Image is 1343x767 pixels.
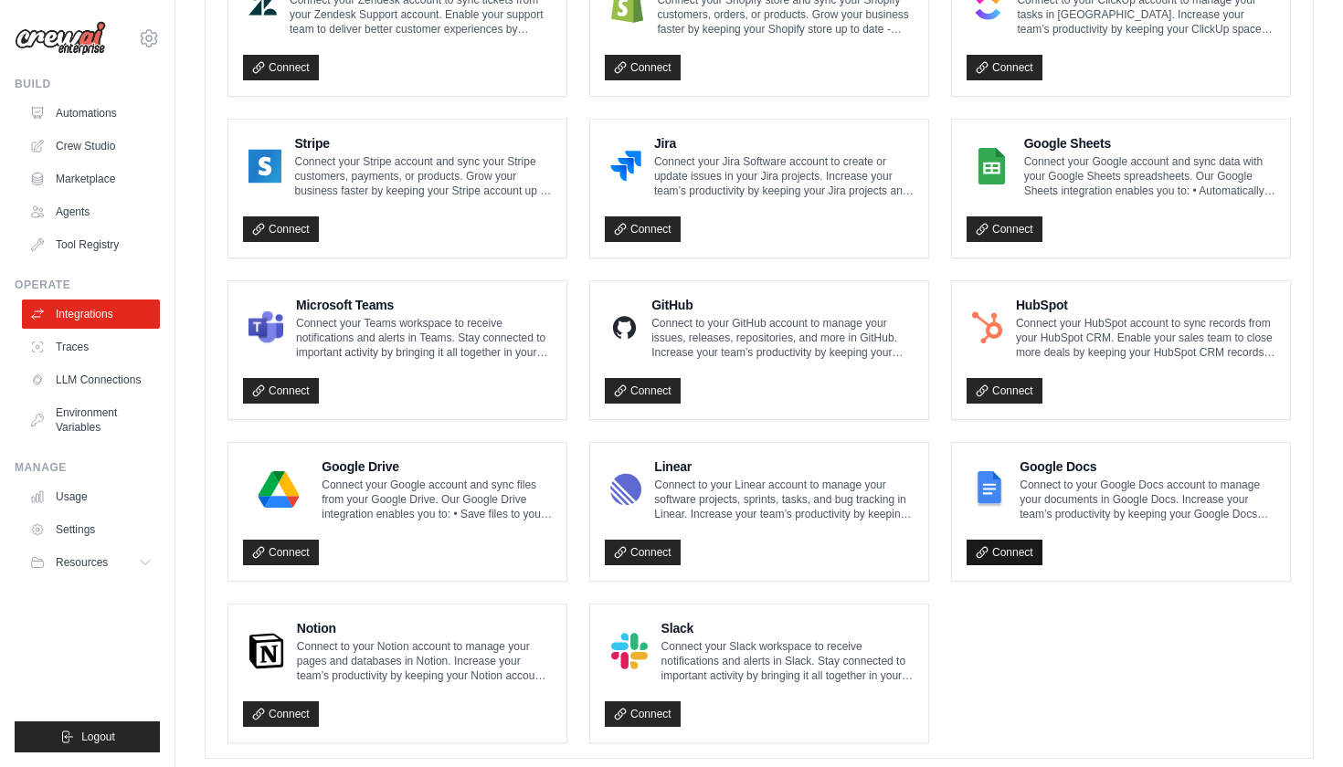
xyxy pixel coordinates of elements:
[967,216,1042,242] a: Connect
[654,478,914,521] p: Connect to your Linear account to manage your software projects, sprints, tasks, and bug tracking...
[22,482,160,511] a: Usage
[22,332,160,362] a: Traces
[972,471,1007,508] img: Google Docs Logo
[654,154,914,198] p: Connect your Jira Software account to create or update issues in your Jira projects. Increase you...
[605,55,681,80] a: Connect
[297,619,552,637] h4: Notion
[1020,457,1275,476] h4: Google Docs
[610,310,639,346] img: GitHub Logo
[15,460,160,475] div: Manage
[972,148,1011,184] img: Google Sheets Logo
[651,316,914,360] p: Connect to your GitHub account to manage your issues, releases, repositories, and more in GitHub....
[322,457,552,476] h4: Google Drive
[22,515,160,544] a: Settings
[294,154,552,198] p: Connect your Stripe account and sync your Stripe customers, payments, or products. Grow your busi...
[1024,134,1275,152] h4: Google Sheets
[322,478,552,521] p: Connect your Google account and sync files from your Google Drive. Our Google Drive integration e...
[661,639,914,683] p: Connect your Slack workspace to receive notifications and alerts in Slack. Stay connected to impo...
[15,721,160,752] button: Logout
[296,296,552,314] h4: Microsoft Teams
[651,296,914,314] h4: GitHub
[56,555,108,570] span: Resources
[22,365,160,394] a: LLM Connections
[22,164,160,194] a: Marketplace
[243,378,319,404] a: Connect
[22,197,160,226] a: Agents
[249,633,284,669] img: Notion Logo
[22,131,160,161] a: Crew Studio
[22,398,160,442] a: Environment Variables
[22,548,160,577] button: Resources
[967,378,1042,404] a: Connect
[967,55,1042,80] a: Connect
[661,619,914,637] h4: Slack
[610,148,641,184] img: Jira Logo
[81,730,115,744] span: Logout
[605,216,681,242] a: Connect
[1024,154,1275,198] p: Connect your Google account and sync data with your Google Sheets spreadsheets. Our Google Sheets...
[243,540,319,565] a: Connect
[243,216,319,242] a: Connect
[1016,296,1275,314] h4: HubSpot
[22,299,160,329] a: Integrations
[15,77,160,91] div: Build
[249,310,283,346] img: Microsoft Teams Logo
[967,540,1042,565] a: Connect
[15,278,160,292] div: Operate
[1252,679,1343,767] iframe: Chat Widget
[22,230,160,259] a: Tool Registry
[610,633,649,669] img: Slack Logo
[972,310,1003,346] img: HubSpot Logo
[610,471,641,508] img: Linear Logo
[249,471,309,508] img: Google Drive Logo
[249,148,281,184] img: Stripe Logo
[605,701,681,727] a: Connect
[243,55,319,80] a: Connect
[605,540,681,565] a: Connect
[296,316,552,360] p: Connect your Teams workspace to receive notifications and alerts in Teams. Stay connected to impo...
[1016,316,1275,360] p: Connect your HubSpot account to sync records from your HubSpot CRM. Enable your sales team to clo...
[1020,478,1275,521] p: Connect to your Google Docs account to manage your documents in Google Docs. Increase your team’s...
[297,639,552,683] p: Connect to your Notion account to manage your pages and databases in Notion. Increase your team’s...
[654,457,914,476] h4: Linear
[15,21,106,56] img: Logo
[605,378,681,404] a: Connect
[294,134,552,152] h4: Stripe
[654,134,914,152] h4: Jira
[243,701,319,727] a: Connect
[22,99,160,128] a: Automations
